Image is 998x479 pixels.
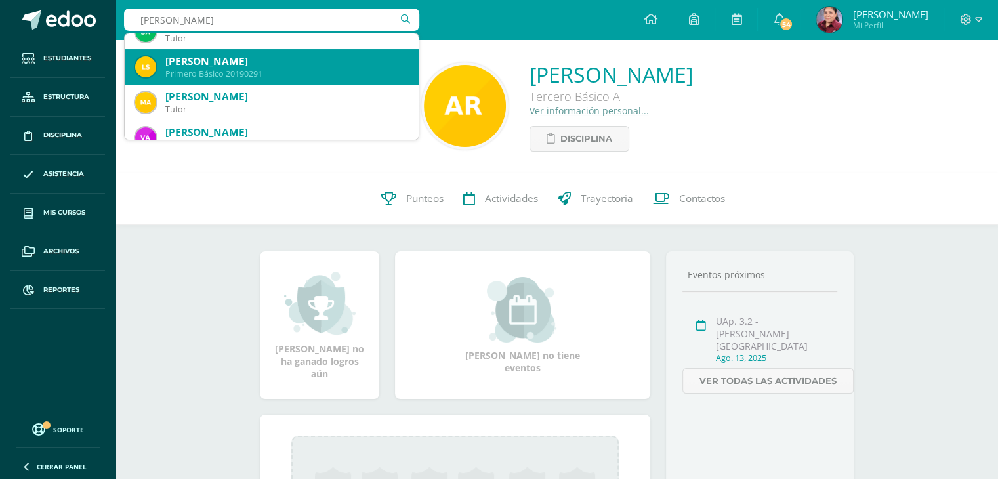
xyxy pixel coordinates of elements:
[10,39,105,78] a: Estudiantes
[643,173,735,225] a: Contactos
[16,420,100,438] a: Soporte
[530,126,629,152] a: Disciplina
[816,7,842,33] img: d6b8000caef82a835dfd50702ce5cd6f.png
[43,207,85,218] span: Mis cursos
[852,8,928,21] span: [PERSON_NAME]
[43,53,91,64] span: Estudiantes
[43,130,82,140] span: Disciplina
[10,232,105,271] a: Archivos
[43,246,79,257] span: Archivos
[165,90,408,104] div: [PERSON_NAME]
[485,192,538,205] span: Actividades
[457,277,589,374] div: [PERSON_NAME] no tiene eventos
[10,194,105,232] a: Mis cursos
[43,285,79,295] span: Reportes
[530,104,649,117] a: Ver información personal...
[10,155,105,194] a: Asistencia
[135,92,156,113] img: 985888d26948b645362d38bac43f7e56.png
[530,60,693,89] a: [PERSON_NAME]
[135,56,156,77] img: 8515b0517dd401427d7741508a7bbeef.png
[581,192,633,205] span: Trayectoria
[10,117,105,156] a: Disciplina
[716,315,833,352] div: UAp. 3.2 - [PERSON_NAME][GEOGRAPHIC_DATA]
[165,139,408,150] div: Tutor
[124,9,419,31] input: Busca un usuario...
[371,173,453,225] a: Punteos
[779,17,793,31] span: 54
[165,33,408,44] div: Tutor
[716,352,833,364] div: Ago. 13, 2025
[284,270,356,336] img: achievement_small.png
[10,271,105,310] a: Reportes
[852,20,928,31] span: Mi Perfil
[273,270,366,380] div: [PERSON_NAME] no ha ganado logros aún
[53,425,84,434] span: Soporte
[406,192,444,205] span: Punteos
[165,104,408,115] div: Tutor
[548,173,643,225] a: Trayectoria
[679,192,725,205] span: Contactos
[424,65,506,147] img: 4265b8226c191a207d33244b65aba65c.png
[165,54,408,68] div: [PERSON_NAME]
[165,125,408,139] div: [PERSON_NAME]
[43,169,84,179] span: Asistencia
[682,368,854,394] a: Ver todas las actividades
[165,68,408,79] div: Primero Básico 20190291
[37,462,87,471] span: Cerrar panel
[560,127,612,151] span: Disciplina
[135,127,156,148] img: 6137f5aacc5aaf196b397d78254ba552.png
[453,173,548,225] a: Actividades
[682,268,837,281] div: Eventos próximos
[530,89,693,104] div: Tercero Básico A
[10,78,105,117] a: Estructura
[487,277,558,343] img: event_small.png
[43,92,89,102] span: Estructura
